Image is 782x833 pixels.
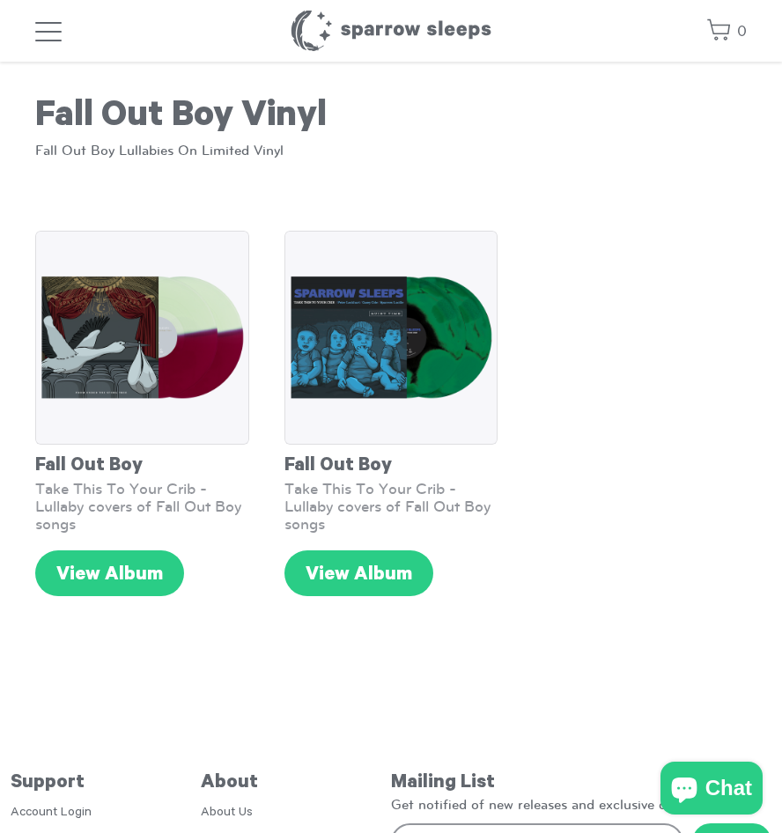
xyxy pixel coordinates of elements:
[284,550,433,596] a: View Album
[35,141,747,160] p: Fall Out Boy Lullabies On Limited Vinyl
[290,9,492,53] h1: Sparrow Sleeps
[284,231,498,445] img: SS_TTTYC_GREEN_grande.png
[35,231,249,445] img: SS_FUTST_SSEXCLUSIVE_6d2c3e95-2d39-4810-a4f6-2e3a860c2b91_grande.png
[35,480,249,533] div: Take This To Your Crib - Lullaby covers of Fall Out Boy songs
[35,445,249,480] div: Fall Out Boy
[11,807,92,821] a: Account Login
[201,772,391,795] h5: About
[35,97,747,141] h1: Fall Out Boy Vinyl
[391,795,771,815] p: Get notified of new releases and exclusive discounts!
[35,550,184,596] a: View Album
[11,772,201,795] h5: Support
[655,762,768,819] inbox-online-store-chat: Shopify online store chat
[706,13,747,51] a: 0
[201,807,253,821] a: About Us
[391,772,771,795] h5: Mailing List
[284,445,498,480] div: Fall Out Boy
[284,480,498,533] div: Take This To Your Crib - Lullaby covers of Fall Out Boy songs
